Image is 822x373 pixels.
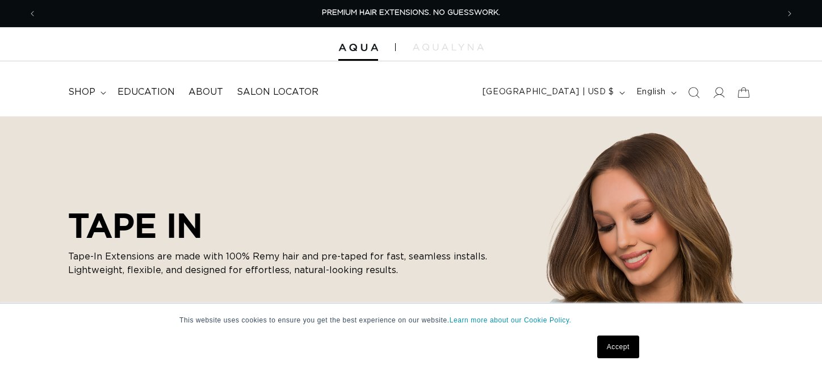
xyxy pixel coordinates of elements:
[630,82,681,103] button: English
[597,336,639,358] a: Accept
[230,79,325,105] a: Salon Locator
[118,86,175,98] span: Education
[68,86,95,98] span: shop
[338,44,378,52] img: Aqua Hair Extensions
[179,315,643,325] p: This website uses cookies to ensure you get the best experience on our website.
[322,9,500,16] span: PREMIUM HAIR EXTENSIONS. NO GUESSWORK.
[68,206,500,245] h2: TAPE IN
[636,86,666,98] span: English
[68,250,500,277] p: Tape-In Extensions are made with 100% Remy hair and pre-taped for fast, seamless installs. Lightw...
[61,79,111,105] summary: shop
[777,3,802,24] button: Next announcement
[237,86,318,98] span: Salon Locator
[450,316,572,324] a: Learn more about our Cookie Policy.
[681,80,706,105] summary: Search
[20,3,45,24] button: Previous announcement
[111,79,182,105] a: Education
[188,86,223,98] span: About
[413,44,484,51] img: aqualyna.com
[483,86,614,98] span: [GEOGRAPHIC_DATA] | USD $
[182,79,230,105] a: About
[476,82,630,103] button: [GEOGRAPHIC_DATA] | USD $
